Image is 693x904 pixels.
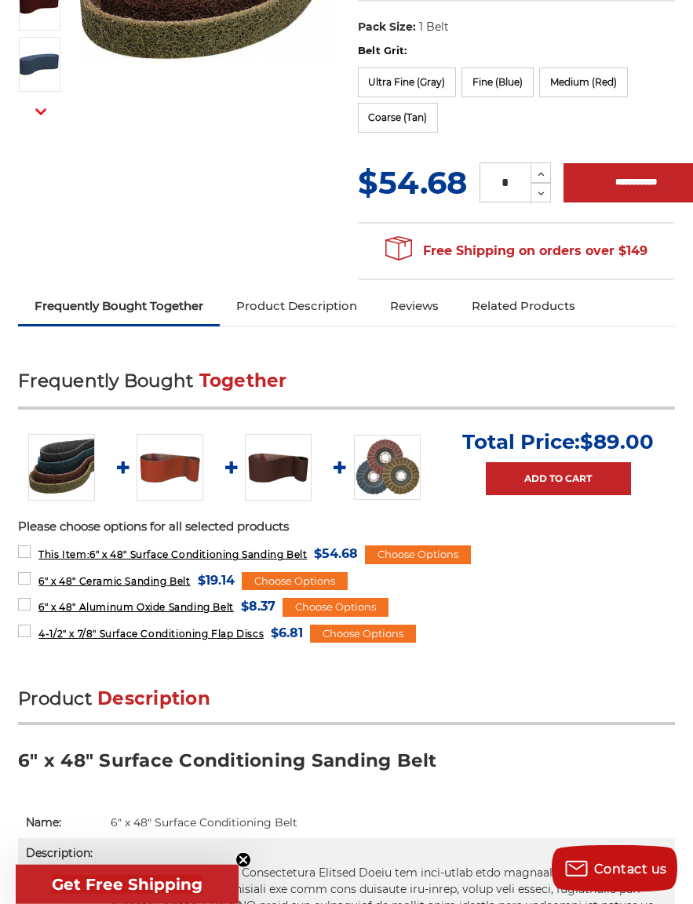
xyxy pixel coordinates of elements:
div: Get Free ShippingClose teaser [16,865,239,904]
h3: 6" x 48" Surface Conditioning Sanding Belt [18,749,675,784]
span: $8.37 [241,596,275,617]
button: Close teaser [235,852,251,868]
span: 6" x 48" Surface Conditioning Sanding Belt [38,549,307,560]
span: 6" x 48" Ceramic Sanding Belt [38,575,190,587]
div: Choose Options [283,598,388,617]
span: $89.00 [580,429,654,454]
div: Choose Options [365,545,471,564]
img: 6" x 48" Fine Surface Conditioning Belt [20,45,59,84]
span: Free Shipping on orders over $149 [385,235,647,267]
p: Please choose options for all selected products [18,518,675,536]
span: Frequently Bought [18,370,193,392]
strong: This Item: [38,549,89,560]
span: $54.68 [314,543,358,564]
span: Get Free Shipping [52,875,202,894]
a: Related Products [455,289,592,323]
a: Product Description [220,289,374,323]
div: Choose Options [242,572,348,591]
dd: 1 Belt [419,19,449,35]
span: $54.68 [358,163,467,202]
img: 6"x48" Surface Conditioning Sanding Belts [28,434,95,501]
dt: Pack Size: [358,19,416,35]
strong: Name: [26,815,61,829]
span: Contact us [594,862,667,877]
a: Reviews [374,289,455,323]
button: Next [22,95,60,129]
span: Together [199,370,287,392]
td: 6" x 48" Surface Conditioning Belt [103,807,675,838]
p: Total Price: [462,429,654,454]
div: Choose Options [310,625,416,643]
strong: Description: [26,846,93,860]
button: Contact us [552,845,677,892]
span: 6" x 48" Aluminum Oxide Sanding Belt [38,601,234,613]
span: $19.14 [198,570,235,591]
a: Add to Cart [486,462,631,495]
span: Product [18,687,92,709]
span: $6.81 [271,622,303,643]
span: 4-1/2" x 7/8" Surface Conditioning Flap Discs [38,628,264,640]
span: Description [97,687,210,709]
label: Belt Grit: [358,43,675,59]
a: Frequently Bought Together [18,289,220,323]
